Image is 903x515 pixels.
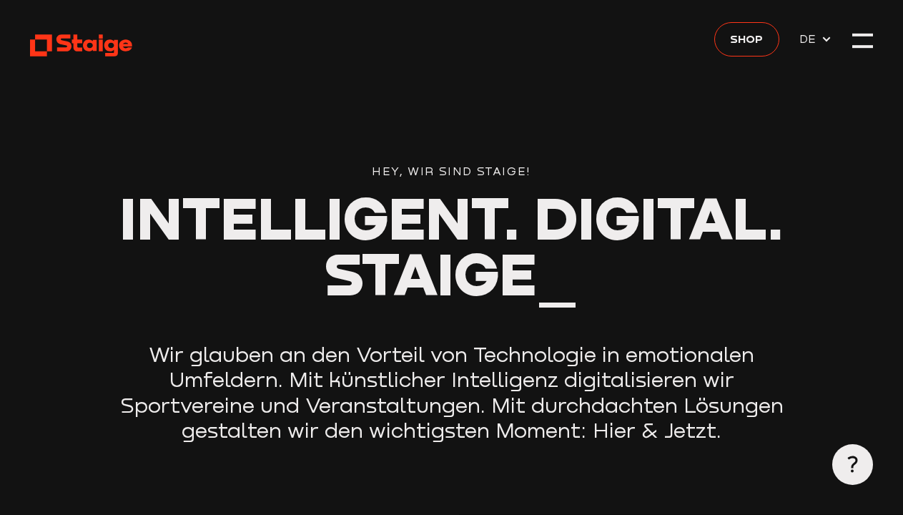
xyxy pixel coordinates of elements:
a: Shop [714,22,779,57]
span: DE [799,30,821,48]
p: Wir glauben an den Vorteil von Technologie in emotionalen Umfeldern. Mit künstlicher Intelligenz ... [112,342,791,443]
span: Shop [730,30,763,48]
span: Intelligent. Digital. Staige_ [119,182,784,308]
div: Hey, wir sind Staige! [30,162,872,180]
